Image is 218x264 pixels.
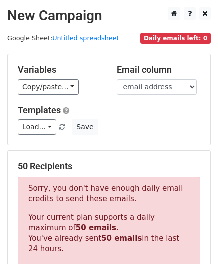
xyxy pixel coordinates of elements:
a: Untitled spreadsheet [52,34,119,42]
iframe: Chat Widget [168,216,218,264]
a: Templates [18,105,61,115]
h2: New Campaign [7,7,211,24]
h5: Email column [117,64,201,75]
h5: 50 Recipients [18,161,200,172]
h5: Variables [18,64,102,75]
span: Daily emails left: 0 [140,33,211,44]
p: Sorry, you don't have enough daily email credits to send these emails. [28,183,190,204]
strong: 50 emails [76,223,116,232]
a: Load... [18,119,56,135]
button: Save [72,119,98,135]
small: Google Sheet: [7,34,119,42]
a: Copy/paste... [18,79,79,95]
strong: 50 emails [101,234,142,243]
a: Daily emails left: 0 [140,34,211,42]
p: Your current plan supports a daily maximum of . You've already sent in the last 24 hours. [28,212,190,254]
